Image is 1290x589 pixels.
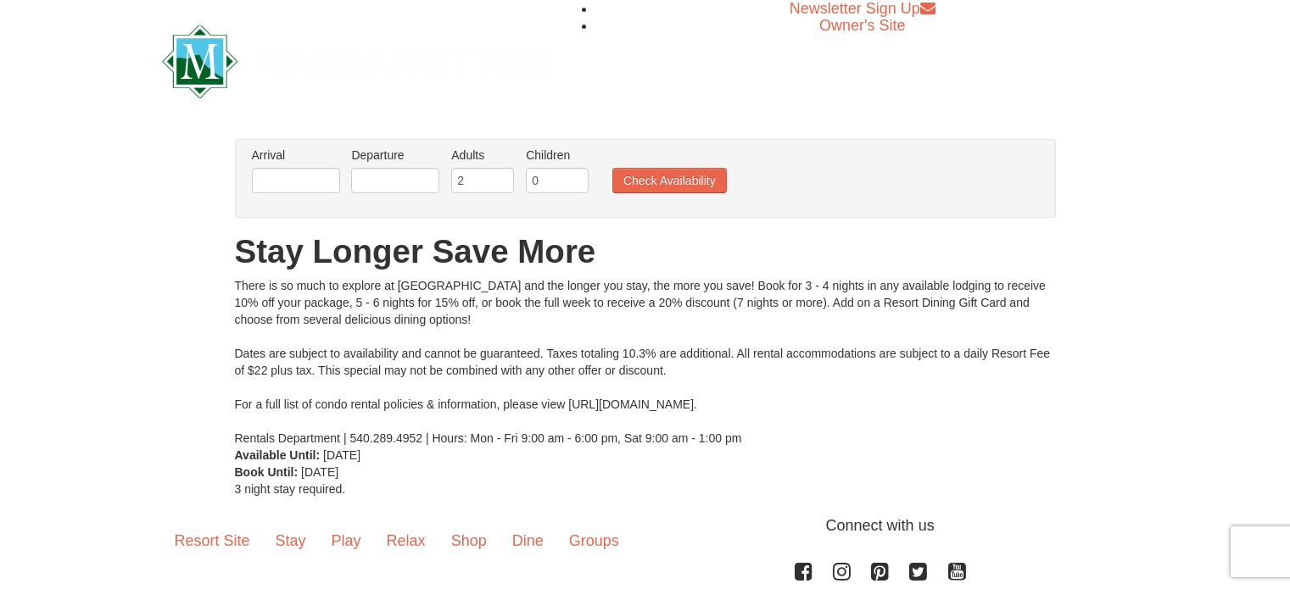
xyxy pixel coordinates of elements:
label: Departure [351,147,439,164]
a: Resort Site [162,514,263,567]
label: Adults [451,147,514,164]
a: Dine [500,514,556,567]
span: [DATE] [323,448,360,462]
a: Play [319,514,374,567]
label: Arrival [252,147,340,164]
a: Owner's Site [819,17,905,34]
strong: Available Until: [235,448,321,462]
div: There is so much to explore at [GEOGRAPHIC_DATA] and the longer you stay, the more you save! Book... [235,277,1056,447]
a: Massanutten Resort [162,39,550,79]
button: Check Availability [612,168,727,193]
a: Relax [374,514,438,567]
span: 3 night stay required. [235,482,346,496]
a: Groups [556,514,632,567]
label: Children [526,147,589,164]
p: Connect with us [162,514,1129,537]
a: Stay [263,514,319,567]
img: Massanutten Resort Logo [162,25,550,98]
span: [DATE] [301,465,338,479]
h1: Stay Longer Save More [235,235,1056,269]
a: Shop [438,514,500,567]
strong: Book Until: [235,465,299,479]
